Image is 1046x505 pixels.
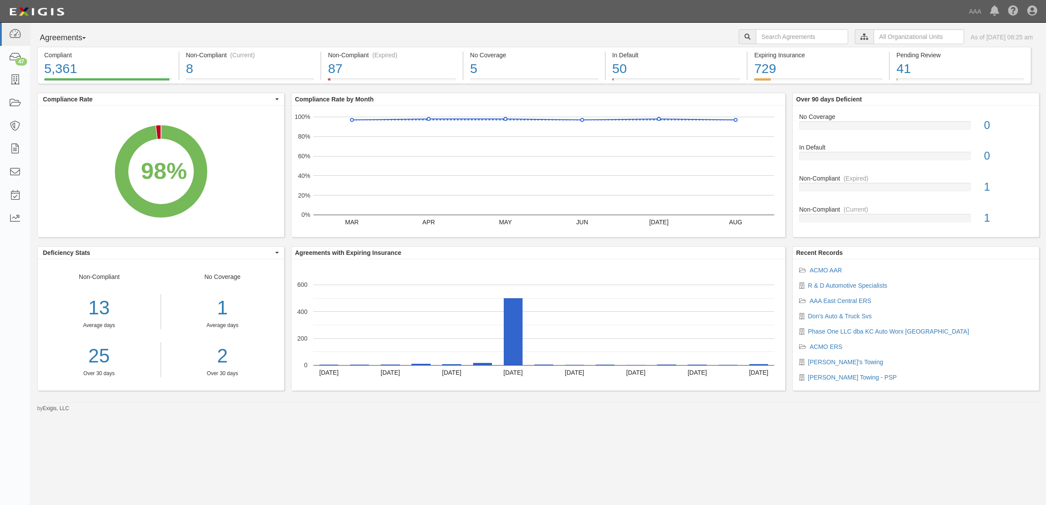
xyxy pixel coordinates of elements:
div: (Current) [843,205,868,214]
b: Recent Records [796,249,843,256]
button: Deficiency Stats [38,247,284,259]
text: [DATE] [442,369,461,376]
text: [DATE] [319,369,339,376]
div: 47 [15,58,27,66]
div: (Expired) [843,174,868,183]
div: Average days [168,322,278,329]
div: 1 [168,294,278,322]
button: Agreements [37,29,103,47]
text: 60% [298,153,310,160]
text: 0% [302,211,310,218]
div: (Expired) [372,51,397,59]
a: Phase One LLC dba KC Auto Worx [GEOGRAPHIC_DATA] [808,328,969,335]
a: In Default50 [606,78,747,85]
input: All Organizational Units [874,29,964,44]
div: 13 [38,294,161,322]
text: 40% [298,172,310,179]
a: ACMO ERS [810,343,842,350]
div: 2 [168,342,278,370]
b: Compliance Rate by Month [295,96,374,103]
a: Compliant5,361 [37,78,179,85]
a: Pending Review41 [890,78,1031,85]
text: AUG [729,219,742,226]
text: 200 [297,335,308,342]
a: Don's Auto & Truck Svs [808,313,872,320]
div: 729 [754,59,882,78]
div: As of [DATE] 08:25 am [971,33,1033,42]
img: logo-5460c22ac91f19d4615b14bd174203de0afe785f0fc80cf4dbbc73dc1793850b.png [7,4,67,20]
b: Agreements with Expiring Insurance [295,249,401,256]
div: 50 [612,59,741,78]
svg: A chart. [38,106,284,237]
text: [DATE] [626,369,646,376]
div: Expiring Insurance [754,51,882,59]
a: Non-Compliant(Expired)87 [321,78,463,85]
text: 0 [304,362,308,369]
div: No Coverage [470,51,598,59]
a: ACMO AAR [810,267,842,274]
div: In Default [612,51,741,59]
a: AAA [965,3,986,20]
div: 1 [977,179,1039,195]
div: 41 [896,59,1024,78]
div: 0 [977,118,1039,133]
span: Compliance Rate [43,95,273,104]
div: No Coverage [793,112,1039,121]
text: [DATE] [649,219,668,226]
text: 80% [298,133,310,140]
a: [PERSON_NAME] Towing - PSP [808,374,897,381]
div: Non-Compliant (Expired) [328,51,456,59]
text: [DATE] [503,369,523,376]
small: by [37,405,69,412]
div: No Coverage [161,272,284,377]
svg: A chart. [291,259,785,390]
text: [DATE] [688,369,707,376]
a: Expiring Insurance729 [748,78,889,85]
div: 98% [141,154,187,187]
a: [PERSON_NAME]'s Towing [808,359,883,366]
text: 600 [297,281,308,288]
a: In Default0 [799,143,1032,174]
svg: A chart. [291,106,785,237]
div: Compliant [44,51,172,59]
b: Over 90 days Deficient [796,96,862,103]
div: 0 [977,148,1039,164]
div: Over 30 days [168,370,278,377]
text: 400 [297,308,308,315]
input: Search Agreements [756,29,848,44]
div: 8 [186,59,314,78]
text: [DATE] [749,369,768,376]
text: [DATE] [565,369,584,376]
span: Deficiency Stats [43,248,273,257]
div: Average days [38,322,161,329]
a: Non-Compliant(Current)1 [799,205,1032,230]
i: Help Center - Complianz [1008,6,1018,17]
div: Over 30 days [38,370,161,377]
a: AAA East Central ERS [810,297,871,304]
text: JUN [576,219,588,226]
text: 100% [295,113,310,120]
text: MAY [499,219,512,226]
div: (Current) [230,51,255,59]
a: R & D Automotive Specialists [808,282,887,289]
a: 25 [38,342,161,370]
div: 1 [977,210,1039,226]
div: 5,361 [44,59,172,78]
div: In Default [793,143,1039,152]
a: Non-Compliant(Current)8 [179,78,321,85]
div: Pending Review [896,51,1024,59]
text: 20% [298,192,310,199]
a: No Coverage5 [463,78,605,85]
text: MAR [345,219,359,226]
div: Non-Compliant [38,272,161,377]
div: Non-Compliant (Current) [186,51,314,59]
div: Non-Compliant [793,174,1039,183]
text: APR [422,219,435,226]
text: [DATE] [381,369,400,376]
a: No Coverage0 [799,112,1032,143]
div: 87 [328,59,456,78]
